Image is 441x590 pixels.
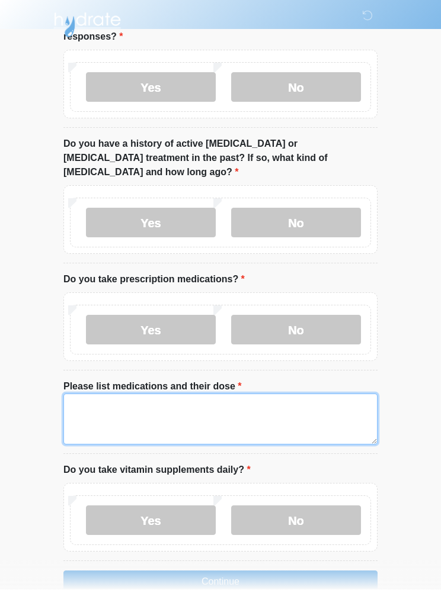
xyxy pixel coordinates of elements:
[86,315,216,345] label: Yes
[63,463,251,478] label: Do you take vitamin supplements daily?
[231,73,361,102] label: No
[52,9,123,38] img: Hydrate IV Bar - Flagstaff Logo
[231,208,361,238] label: No
[86,208,216,238] label: Yes
[231,506,361,536] label: No
[231,315,361,345] label: No
[86,506,216,536] label: Yes
[63,380,242,394] label: Please list medications and their dose
[63,273,245,287] label: Do you take prescription medications?
[86,73,216,102] label: Yes
[63,137,378,180] label: Do you have a history of active [MEDICAL_DATA] or [MEDICAL_DATA] treatment in the past? If so, wh...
